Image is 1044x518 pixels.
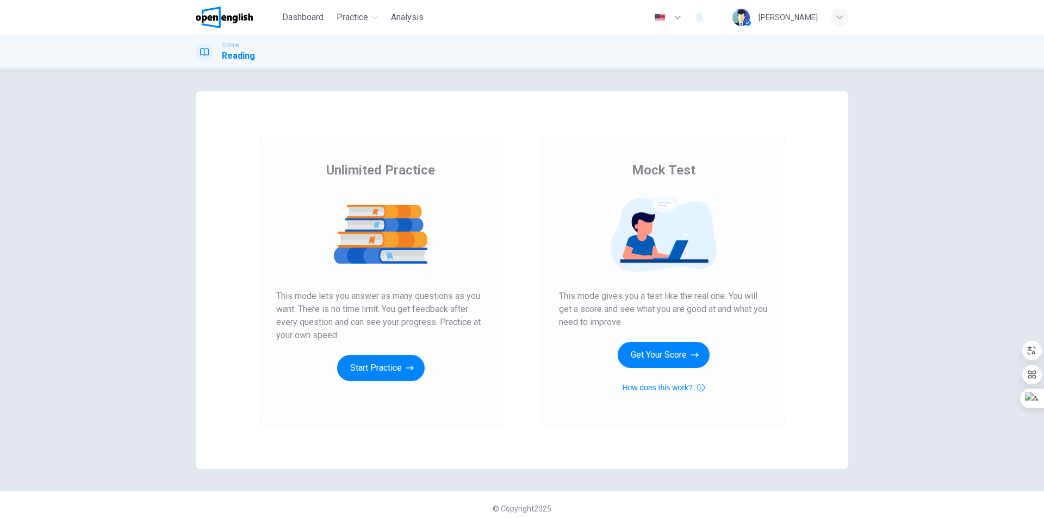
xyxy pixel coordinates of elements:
button: Dashboard [278,8,328,27]
div: [PERSON_NAME] [759,11,818,24]
span: Mock Test [632,161,695,179]
button: Analysis [387,8,428,27]
span: Analysis [391,11,424,24]
h1: Reading [222,49,255,63]
button: Start Practice [337,355,425,381]
button: How does this work? [622,381,704,394]
span: TOEFL® [222,42,239,49]
img: OpenEnglish logo [196,7,253,28]
img: Profile picture [732,9,750,26]
span: Practice [337,11,368,24]
span: This mode lets you answer as many questions as you want. There is no time limit. You get feedback... [276,290,485,342]
button: Get Your Score [618,342,710,368]
button: Practice [332,8,382,27]
img: en [653,14,667,22]
span: This mode gives you a test like the real one. You will get a score and see what you are good at a... [559,290,768,329]
span: Unlimited Practice [326,161,435,179]
a: OpenEnglish logo [196,7,278,28]
span: Dashboard [282,11,324,24]
span: © Copyright 2025 [493,504,551,513]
